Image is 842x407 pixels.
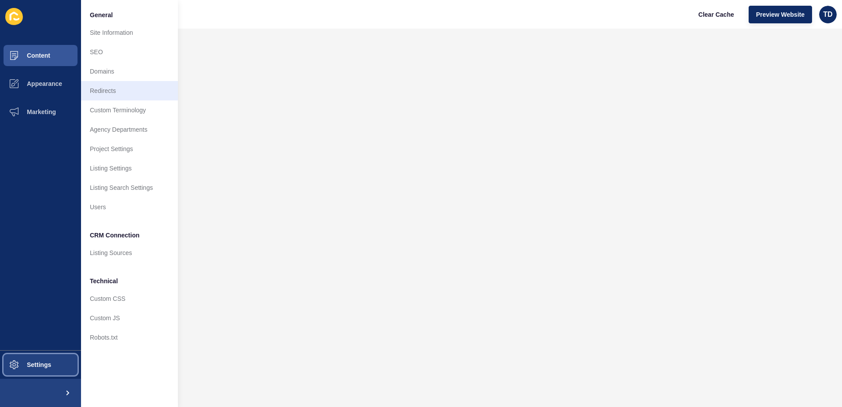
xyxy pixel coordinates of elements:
a: Redirects [81,81,178,100]
a: Site Information [81,23,178,42]
a: Custom CSS [81,289,178,308]
span: Preview Website [756,10,805,19]
a: SEO [81,42,178,62]
a: Robots.txt [81,328,178,347]
a: Custom JS [81,308,178,328]
span: TD [823,10,832,19]
a: Listing Sources [81,243,178,263]
a: Project Settings [81,139,178,159]
a: Listing Settings [81,159,178,178]
span: CRM Connection [90,231,140,240]
span: Technical [90,277,118,285]
span: General [90,11,113,19]
button: Clear Cache [691,6,742,23]
a: Users [81,197,178,217]
button: Preview Website [749,6,812,23]
a: Listing Search Settings [81,178,178,197]
a: Domains [81,62,178,81]
a: Agency Departments [81,120,178,139]
a: Custom Terminology [81,100,178,120]
span: Clear Cache [698,10,734,19]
